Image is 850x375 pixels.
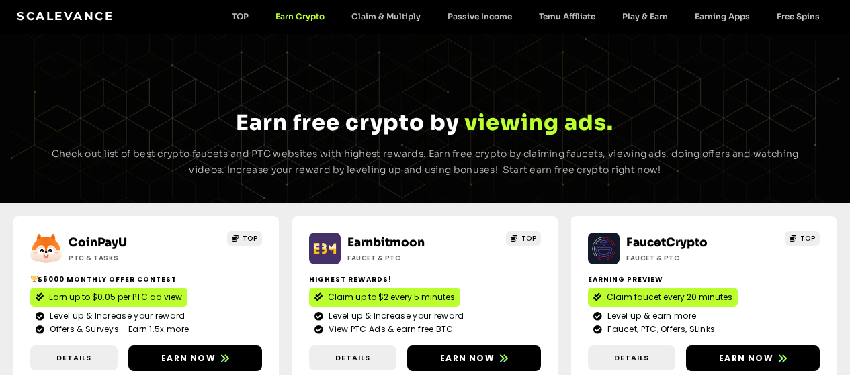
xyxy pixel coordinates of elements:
[609,11,681,21] a: Play & Earn
[128,345,262,371] a: Earn now
[243,233,258,244] span: TOP
[325,323,453,335] span: View PTC Ads & earn free BTC
[328,291,455,303] span: Claim up to $2 every 5 minutes
[335,352,370,364] span: Details
[763,11,833,21] a: Free Spins
[614,352,649,364] span: Details
[525,11,609,21] a: Temu Affiliate
[338,11,434,21] a: Claim & Multiply
[521,233,537,244] span: TOP
[506,231,541,246] a: TOP
[347,253,468,263] h2: Faucet & PTC
[236,109,459,136] span: Earn free crypto by
[604,323,715,335] span: Faucet, PTC, Offers, SLinks
[604,310,696,322] span: Level up & earn more
[440,352,495,364] span: Earn now
[347,235,425,250] a: Earnbitmoon
[227,231,262,246] a: TOP
[434,11,525,21] a: Passive Income
[588,288,738,307] a: Claim faucet every 20 minutes
[161,352,216,364] span: Earn now
[607,291,732,303] span: Claim faucet every 20 minutes
[69,235,127,250] a: CoinPayU
[325,310,464,322] span: Level up & Increase your reward
[46,310,185,322] span: Level up & Increase your reward
[407,345,541,371] a: Earn now
[719,352,773,364] span: Earn now
[30,345,118,370] a: Details
[46,323,189,335] span: Offers & Surveys - Earn 1.5x more
[56,352,91,364] span: Details
[218,11,262,21] a: TOP
[626,235,708,250] a: FaucetCrypto
[626,253,747,263] h2: Faucet & PTC
[262,11,338,21] a: Earn Crypto
[218,11,833,21] nav: Menu
[588,345,675,370] a: Details
[588,274,820,284] h2: Earning Preview
[30,274,262,284] h2: $5000 Monthly Offer contest
[681,11,763,21] a: Earning Apps
[30,288,187,307] a: Earn up to $0.05 per PTC ad view
[31,276,38,282] img: 🏆
[309,274,541,284] h2: Highest Rewards!
[800,233,816,244] span: TOP
[69,253,189,263] h2: ptc & Tasks
[17,9,114,23] a: Scalevance
[42,146,808,178] p: Check out list of best crypto faucets and PTC websites with highest rewards. Earn free crypto by ...
[785,231,820,246] a: TOP
[686,345,820,371] a: Earn now
[309,345,396,370] a: Details
[49,291,182,303] span: Earn up to $0.05 per PTC ad view
[309,288,460,307] a: Claim up to $2 every 5 minutes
